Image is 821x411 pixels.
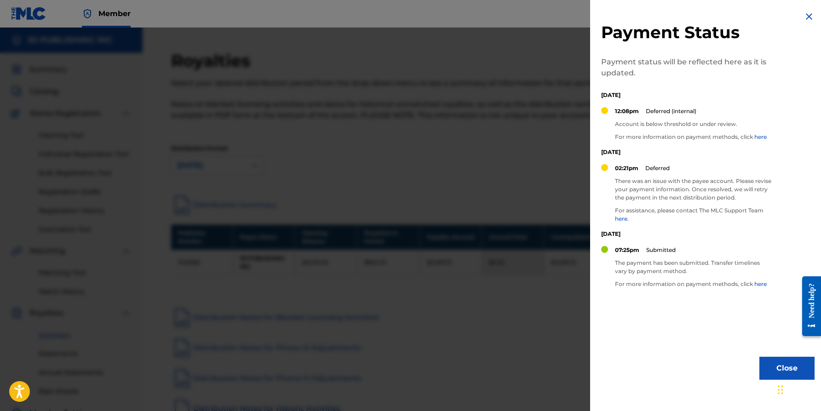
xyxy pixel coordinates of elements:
[795,269,821,343] iframe: Resource Center
[646,246,676,254] p: Submitted
[615,280,771,288] p: For more information on payment methods, click
[778,376,783,404] div: Drag
[98,8,131,19] span: Member
[601,57,771,79] p: Payment status will be reflected here as it is updated.
[601,91,771,99] p: [DATE]
[615,107,639,115] p: 12:08pm
[601,230,771,238] p: [DATE]
[775,367,821,411] iframe: Chat Widget
[754,133,767,140] a: here
[615,133,767,141] p: For more information on payment methods, click
[601,148,771,156] p: [DATE]
[615,177,771,202] p: There was an issue with the payee account. Please revise your payment information. Once resolved,...
[615,259,771,275] p: The payment has been submitted. Transfer timelines vary by payment method.
[601,22,771,43] h2: Payment Status
[615,206,771,223] p: For assistance, please contact The MLC Support Team
[615,120,767,128] p: Account is below threshold or under review.
[754,280,767,287] a: here
[759,357,815,380] button: Close
[646,107,696,115] p: Deferred (internal)
[11,7,46,20] img: MLC Logo
[615,164,638,172] p: 02:21pm
[615,246,639,254] p: 07:25pm
[82,8,93,19] img: Top Rightsholder
[645,164,670,172] p: Deferred
[615,215,629,222] a: here.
